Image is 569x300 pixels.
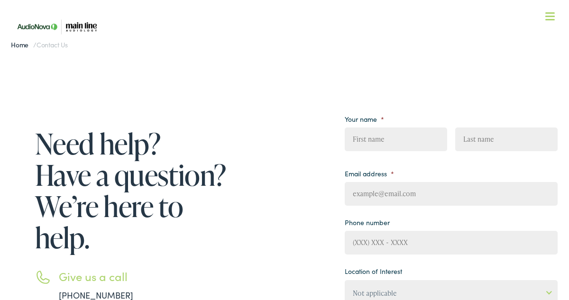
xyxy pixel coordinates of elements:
[345,115,384,123] label: Your name
[455,127,558,151] input: Last name
[345,267,402,275] label: Location of Interest
[345,182,558,206] input: example@email.com
[11,40,68,49] span: /
[11,40,33,49] a: Home
[59,270,229,283] h3: Give us a call
[18,38,558,67] a: What We Offer
[345,169,394,178] label: Email address
[35,128,229,253] h1: Need help? Have a question? We’re here to help.
[345,231,558,255] input: (XXX) XXX - XXXX
[345,218,390,227] label: Phone number
[345,127,447,151] input: First name
[37,40,68,49] span: Contact Us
